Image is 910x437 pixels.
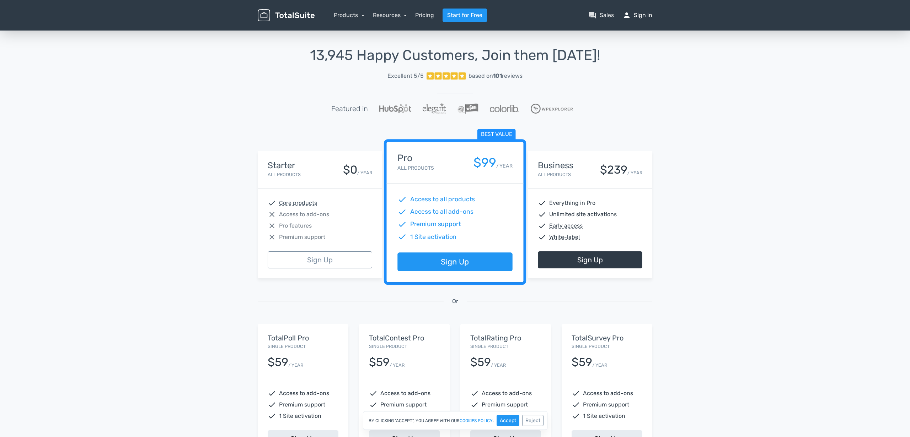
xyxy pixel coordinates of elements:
small: / YEAR [627,169,642,176]
span: check [397,220,407,229]
a: Resources [373,12,407,18]
span: Access to all products [410,195,475,204]
span: Access to add-ons [482,389,532,398]
small: All Products [397,165,434,171]
span: check [268,389,276,398]
small: Single Product [572,344,610,349]
span: Best value [477,129,516,140]
span: Premium support [279,400,325,409]
span: Unlimited site activations [549,210,617,219]
span: check [538,222,546,230]
span: check [369,389,378,398]
span: person [622,11,631,20]
h5: Featured in [331,105,368,113]
span: close [268,210,276,219]
small: All Products [268,172,301,177]
span: Premium support [583,400,629,409]
abbr: Core products [279,199,317,207]
h5: TotalSurvey Pro [572,334,642,342]
span: check [268,199,276,207]
div: $59 [470,356,491,368]
div: $59 [268,356,288,368]
div: $0 [343,164,357,176]
div: $59 [369,356,390,368]
span: check [397,232,407,241]
a: question_answerSales [588,11,614,20]
a: cookies policy [460,419,493,423]
div: $59 [572,356,592,368]
span: check [470,400,479,409]
span: close [268,233,276,241]
img: WPExplorer [531,104,573,114]
h5: TotalPoll Pro [268,334,338,342]
span: 1 Site activation [410,232,457,241]
h4: Business [538,161,573,170]
small: / YEAR [288,362,303,368]
span: check [538,210,546,219]
a: personSign in [622,11,652,20]
small: / YEAR [357,169,372,176]
h4: Pro [397,153,434,163]
h5: TotalContest Pro [369,334,440,342]
button: Reject [522,415,544,426]
span: check [369,400,378,409]
span: Excellent 5/5 [387,72,424,80]
a: Sign Up [538,251,642,268]
span: Access to add-ons [380,389,430,398]
div: $99 [473,156,496,170]
span: Everything in Pro [549,199,595,207]
a: Pricing [415,11,434,20]
span: Premium support [410,220,461,229]
span: Or [452,297,458,306]
span: question_answer [588,11,597,20]
abbr: White-label [549,233,580,241]
span: check [397,195,407,204]
a: Products [334,12,364,18]
h4: Starter [268,161,301,170]
img: TotalSuite for WordPress [258,9,315,22]
small: / YEAR [592,362,607,368]
span: Access to add-ons [279,389,329,398]
span: Access to add-ons [583,389,633,398]
small: All Products [538,172,571,177]
small: / YEAR [390,362,405,368]
h1: 13,945 Happy Customers, Join them [DATE]! [258,48,652,63]
span: check [470,389,479,398]
a: Excellent 5/5 based on101reviews [258,69,652,83]
small: / YEAR [491,362,506,368]
a: Start for Free [443,9,487,22]
small: Single Product [470,344,508,349]
div: By clicking "Accept", you agree with our . [363,411,547,430]
span: check [538,199,546,207]
span: check [397,207,407,217]
img: WPLift [457,103,478,114]
span: check [572,389,580,398]
span: check [572,400,580,409]
a: Sign Up [397,253,512,272]
span: Access to all add-ons [410,207,473,217]
button: Accept [497,415,519,426]
span: check [268,400,276,409]
strong: 101 [493,72,502,79]
a: Sign Up [268,251,372,268]
span: check [538,233,546,241]
img: Hubspot [379,104,411,113]
h5: TotalRating Pro [470,334,541,342]
small: Single Product [268,344,306,349]
div: $239 [600,164,627,176]
span: Access to add-ons [279,210,329,219]
small: Single Product [369,344,407,349]
img: Colorlib [490,105,519,112]
span: Pro features [279,222,312,230]
span: Premium support [482,400,528,409]
img: ElegantThemes [423,103,446,114]
span: Premium support [279,233,325,241]
abbr: Early access [549,222,583,230]
span: close [268,222,276,230]
div: based on reviews [469,72,523,80]
span: Premium support [380,400,427,409]
small: / YEAR [496,162,513,170]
